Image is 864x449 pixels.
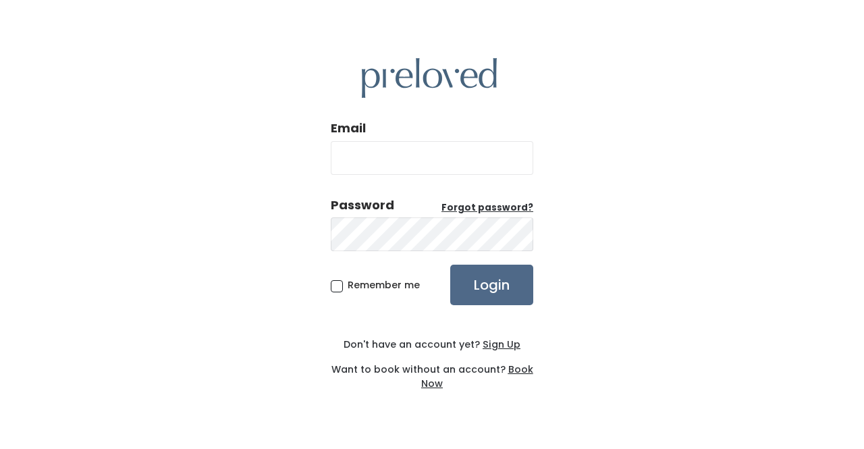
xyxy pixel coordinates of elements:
span: Remember me [348,278,420,292]
label: Email [331,120,366,137]
img: preloved logo [362,58,497,98]
a: Book Now [421,363,533,390]
div: Password [331,196,394,214]
a: Forgot password? [441,201,533,215]
u: Forgot password? [441,201,533,214]
u: Sign Up [483,338,520,351]
a: Sign Up [480,338,520,351]
div: Want to book without an account? [331,352,533,391]
div: Don't have an account yet? [331,338,533,352]
input: Login [450,265,533,305]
